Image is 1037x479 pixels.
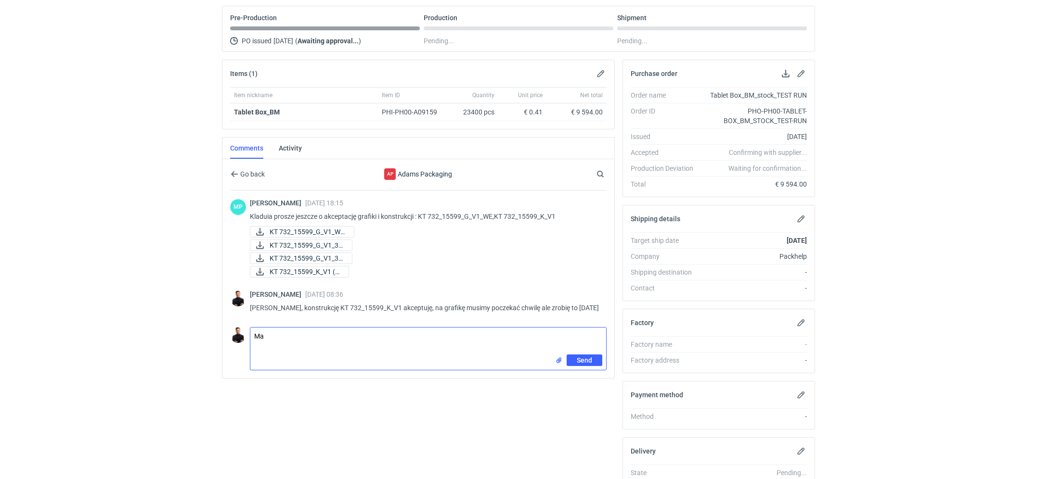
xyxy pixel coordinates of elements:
[230,199,246,215] div: Martyna Paroń
[450,103,498,121] div: 23400 pcs
[270,240,344,251] span: KT 732_15599_G_V1_3D...
[701,355,807,365] div: -
[472,91,494,99] span: Quantity
[577,357,592,364] span: Send
[631,252,701,261] div: Company
[238,171,265,177] span: Go back
[230,138,263,159] a: Comments
[631,283,701,293] div: Contact
[631,391,683,399] h2: Payment method
[384,168,396,180] div: Adams Packaging
[631,106,701,126] div: Order ID
[795,445,807,457] button: Edit delivery details
[631,70,677,77] h2: Purchase order
[631,267,701,277] div: Shipping destination
[701,340,807,349] div: -
[250,252,352,264] a: KT 732_15599_G_V1_3D...
[270,253,344,264] span: KT 732_15599_G_V1_3D...
[701,132,807,141] div: [DATE]
[250,290,305,298] span: [PERSON_NAME]
[631,90,701,100] div: Order name
[787,237,807,244] strong: [DATE]
[298,37,359,45] strong: Awaiting approval...
[230,199,246,215] figcaption: MP
[631,468,701,478] div: State
[339,168,497,180] div: Adams Packaging
[631,215,680,223] h2: Shipping details
[777,469,807,477] em: Pending...
[701,252,807,261] div: Packhelp
[795,68,807,79] button: Edit purchase order
[250,226,354,238] a: KT 732_15599_G_V1_WE...
[382,91,400,99] span: Item ID
[550,107,603,117] div: € 9 594.00
[701,106,807,126] div: PHO-PH00-TABLET-BOX_BM_STOCK_TEST-RUN
[305,199,343,207] span: [DATE] 18:15
[230,290,246,306] img: Tomasz Kubiak
[580,91,603,99] span: Net total
[631,148,701,157] div: Accepted
[250,302,599,314] p: [PERSON_NAME], konstrukcję KT 732_15599_K_V1 akceptuję, na grafikę musimy poczekać chwilę ale zro...
[250,226,346,238] div: KT 732_15599_G_V1_WEW (1).pdf
[502,107,543,117] div: € 0.41
[631,412,701,421] div: Method
[230,14,277,22] p: Pre-Production
[250,211,599,222] p: Kladuia prosze jeszcze o akceptację grafiki i konstrukcji : KT 732_15599_G_V1_WE,KT 732_15599_K_V1
[518,91,543,99] span: Unit price
[230,168,265,180] button: Go back
[250,199,305,207] span: [PERSON_NAME]
[250,239,352,251] a: KT 732_15599_G_V1_3D...
[631,319,654,327] h2: Factory
[424,35,454,47] span: Pending...
[230,327,246,343] img: Tomasz Kubiak
[631,447,656,455] h2: Delivery
[631,355,701,365] div: Factory address
[250,266,349,277] a: KT 732_15599_K_V1 (1...
[701,267,807,277] div: -
[270,266,341,277] span: KT 732_15599_K_V1 (1...
[382,107,446,117] div: PHI-PH00-A09159
[273,35,293,47] span: [DATE]
[795,213,807,225] button: Edit shipping details
[250,252,346,264] div: KT 732_15599_G_V1_3D.JPG
[729,149,807,156] em: Confirming with supplier...
[631,340,701,349] div: Factory name
[305,290,343,298] span: [DATE] 08:36
[780,68,791,79] button: Download PO
[234,91,272,99] span: Item nickname
[270,227,346,237] span: KT 732_15599_G_V1_WE...
[631,164,701,173] div: Production Deviation
[230,35,420,47] div: PO issued
[631,132,701,141] div: Issued
[250,239,346,251] div: KT 732_15599_G_V1_3D ruch (1).pdf
[234,108,280,116] a: Tablet Box_BM
[617,14,647,22] p: Shipment
[567,354,602,366] button: Send
[595,68,607,79] button: Edit items
[595,168,625,180] input: Search
[728,164,807,173] em: Waiting for confirmation...
[795,317,807,328] button: Edit factory details
[359,37,361,45] span: )
[631,179,701,189] div: Total
[701,90,807,100] div: Tablet Box_BM_stock_TEST RUN
[701,412,807,421] div: -
[631,236,701,245] div: Target ship date
[795,389,807,401] button: Edit payment method
[295,37,298,45] span: (
[384,168,396,180] figcaption: AP
[424,14,457,22] p: Production
[230,70,258,77] h2: Items (1)
[617,35,807,47] div: Pending...
[701,283,807,293] div: -
[250,266,346,277] div: KT 732_15599_K_V1 (1).pdf
[701,179,807,189] div: € 9 594.00
[250,328,606,354] textarea: Ma
[279,138,302,159] a: Activity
